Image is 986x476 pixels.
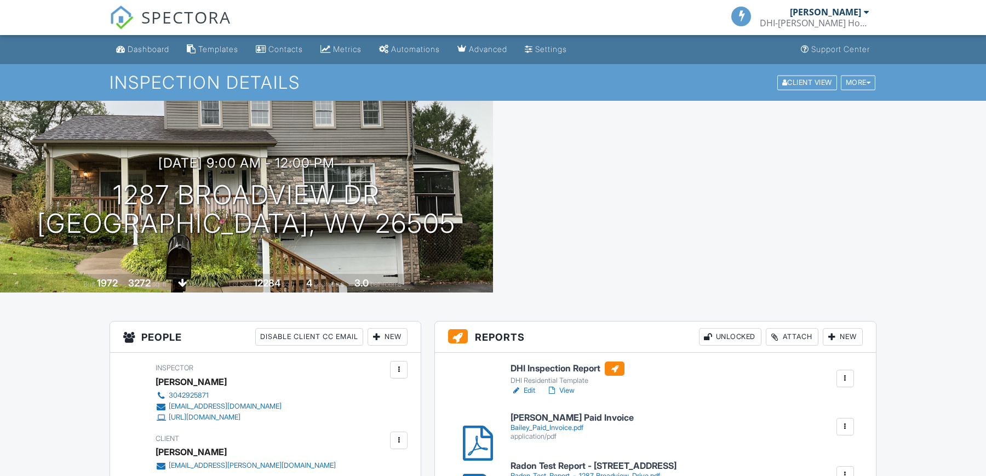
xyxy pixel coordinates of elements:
span: sq. ft. [152,280,168,288]
div: Support Center [811,44,870,54]
a: Settings [520,39,571,60]
a: SPECTORA [110,15,231,38]
a: Contacts [251,39,307,60]
div: 3042925871 [169,391,209,400]
div: Advanced [469,44,507,54]
a: [EMAIL_ADDRESS][PERSON_NAME][DOMAIN_NAME] [156,460,336,471]
div: Metrics [333,44,362,54]
span: Built [83,280,95,288]
a: Support Center [796,39,874,60]
a: Templates [182,39,243,60]
div: Contacts [268,44,303,54]
span: Lot Size [229,280,252,288]
div: New [823,328,863,346]
a: Advanced [453,39,512,60]
h1: Inspection Details [110,73,876,92]
span: sq.ft. [282,280,296,288]
a: Client View [776,78,840,86]
span: basement [189,280,219,288]
div: [PERSON_NAME] [156,444,227,460]
a: [URL][DOMAIN_NAME] [156,412,282,423]
span: SPECTORA [141,5,231,28]
span: Client [156,434,179,443]
div: [PERSON_NAME] [790,7,861,18]
div: 3.0 [354,277,369,289]
a: Edit [511,385,535,396]
h6: DHI Inspection Report [511,362,624,376]
a: Automations (Basic) [375,39,444,60]
div: Dashboard [128,44,169,54]
div: Client View [777,75,837,90]
div: [EMAIL_ADDRESS][PERSON_NAME][DOMAIN_NAME] [169,461,336,470]
a: [PERSON_NAME] Paid Invoice Bailey_Paid_Invoice.pdf application/pdf [511,413,634,441]
div: Automations [391,44,440,54]
div: [URL][DOMAIN_NAME] [169,413,240,422]
div: DHI Residential Template [511,376,624,385]
h1: 1287 Broadview Dr [GEOGRAPHIC_DATA], WV 26505 [37,181,456,239]
div: [PERSON_NAME] [156,374,227,390]
div: DHI-Davis Home Inspections, LLC [760,18,869,28]
div: Templates [198,44,238,54]
div: Disable Client CC Email [255,328,363,346]
div: 1972 [97,277,118,289]
div: application/pdf [511,432,634,441]
div: Bailey_Paid_Invoice.pdf [511,423,634,432]
span: bedrooms [314,280,344,288]
h6: Radon Test Report - [STREET_ADDRESS] [511,461,677,471]
h3: People [110,322,421,353]
a: DHI Inspection Report DHI Residential Template [511,362,624,386]
a: Metrics [316,39,366,60]
a: Dashboard [112,39,174,60]
img: The Best Home Inspection Software - Spectora [110,5,134,30]
div: 12284 [254,277,280,289]
div: More [841,75,876,90]
a: View [546,385,575,396]
h6: [PERSON_NAME] Paid Invoice [511,413,634,423]
div: Settings [535,44,567,54]
div: Attach [766,328,818,346]
div: 3272 [128,277,151,289]
span: Inspector [156,364,193,372]
h3: Reports [435,322,876,353]
div: New [368,328,408,346]
a: 3042925871 [156,390,282,401]
span: bathrooms [370,280,402,288]
h3: [DATE] 9:00 am - 12:00 pm [158,156,335,170]
div: Unlocked [699,328,761,346]
div: 4 [306,277,312,289]
a: [EMAIL_ADDRESS][DOMAIN_NAME] [156,401,282,412]
div: [EMAIL_ADDRESS][DOMAIN_NAME] [169,402,282,411]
